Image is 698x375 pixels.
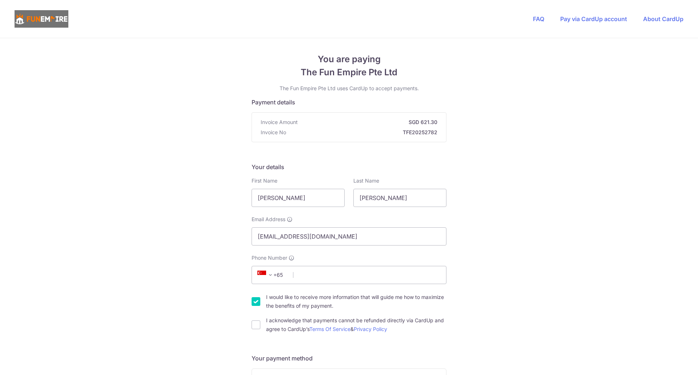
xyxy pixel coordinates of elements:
[261,119,298,126] span: Invoice Amount
[252,163,446,171] h5: Your details
[252,85,446,92] p: The Fun Empire Pte Ltd uses CardUp to accept payments.
[560,15,627,23] a: Pay via CardUp account
[252,177,277,184] label: First Name
[252,66,446,79] span: The Fun Empire Pte Ltd
[266,293,446,310] label: I would like to receive more information that will guide me how to maximize the benefits of my pa...
[261,129,286,136] span: Invoice No
[252,227,446,246] input: Email address
[252,98,446,107] h5: Payment details
[353,189,446,207] input: Last name
[252,354,446,363] h5: Your payment method
[257,271,275,279] span: +65
[266,316,446,334] label: I acknowledge that payments cannot be refunded directly via CardUp and agree to CardUp’s &
[353,177,379,184] label: Last Name
[252,216,285,223] span: Email Address
[255,271,288,279] span: +65
[252,53,446,66] span: You are paying
[533,15,544,23] a: FAQ
[252,189,345,207] input: First name
[354,326,387,332] a: Privacy Policy
[289,129,437,136] strong: TFE20252782
[252,254,287,262] span: Phone Number
[309,326,350,332] a: Terms Of Service
[643,15,683,23] a: About CardUp
[301,119,437,126] strong: SGD 621.30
